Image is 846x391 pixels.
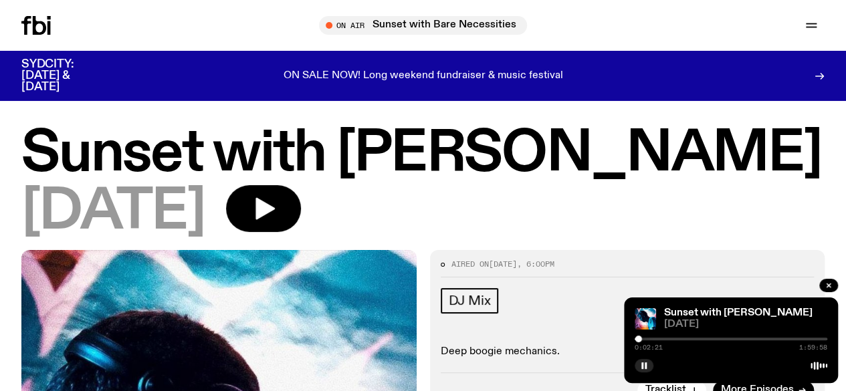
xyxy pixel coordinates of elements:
[284,70,563,82] p: ON SALE NOW! Long weekend fundraiser & music festival
[441,346,815,358] p: Deep boogie mechanics.
[664,307,813,318] a: Sunset with [PERSON_NAME]
[635,308,656,330] img: Simon Caldwell stands side on, looking downwards. He has headphones on. Behind him is a brightly ...
[21,127,825,181] h1: Sunset with [PERSON_NAME]
[21,185,205,239] span: [DATE]
[449,293,491,308] span: DJ Mix
[517,259,554,269] span: , 6:00pm
[489,259,517,269] span: [DATE]
[451,259,489,269] span: Aired on
[799,344,827,351] span: 1:59:58
[664,319,827,330] span: [DATE]
[635,344,663,351] span: 0:02:21
[441,288,499,313] a: DJ Mix
[319,16,527,35] button: On AirSunset with Bare Necessities
[21,59,107,93] h3: SYDCITY: [DATE] & [DATE]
